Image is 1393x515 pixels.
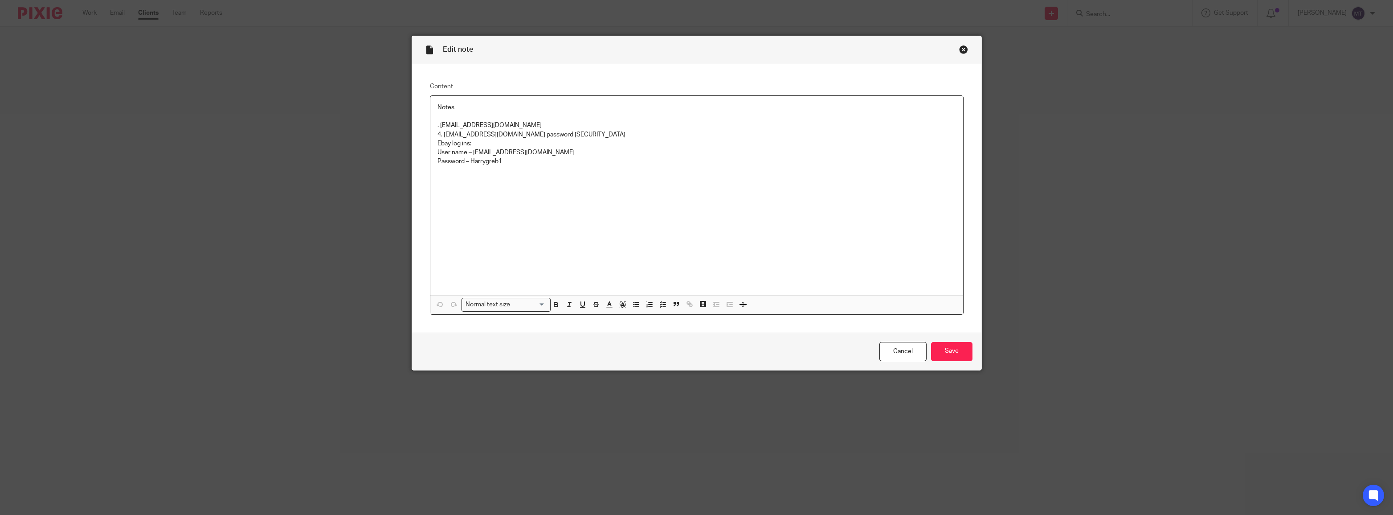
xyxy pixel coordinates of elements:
[437,130,956,139] p: 4. [EMAIL_ADDRESS][DOMAIN_NAME] password [SECURITY_DATA]
[879,342,927,361] a: Cancel
[464,300,512,309] span: Normal text size
[462,298,551,312] div: Search for option
[437,103,956,112] p: Notes
[443,46,473,53] span: Edit note
[931,342,972,361] input: Save
[430,82,964,91] label: Content
[959,45,968,54] div: Close this dialog window
[437,148,956,157] p: User name – [EMAIL_ADDRESS][DOMAIN_NAME]
[437,139,956,148] p: Ebay log ins:
[437,121,956,130] p: . [EMAIL_ADDRESS][DOMAIN_NAME]
[513,300,545,309] input: Search for option
[437,157,956,166] p: Password – Harrygreb1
